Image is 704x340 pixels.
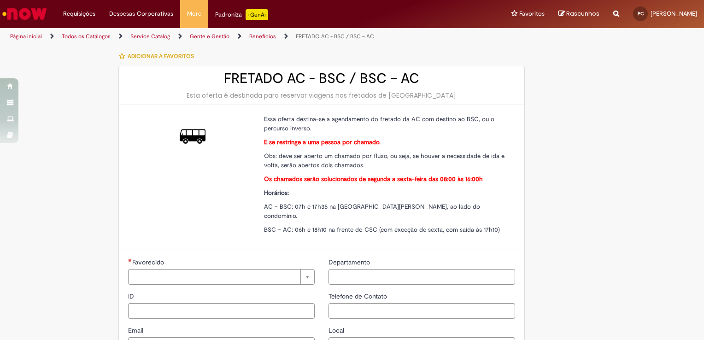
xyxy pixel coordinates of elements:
a: Rascunhos [558,10,599,18]
div: Esta oferta é destinada para reservar viagens nos fretados de [GEOGRAPHIC_DATA] [128,91,515,100]
p: +GenAi [246,9,268,20]
a: Gente e Gestão [190,33,229,40]
a: Benefícios [249,33,276,40]
button: Adicionar a Favoritos [118,47,199,66]
span: Local [329,326,346,334]
span: Adicionar a Favoritos [128,53,194,60]
div: Padroniza [215,9,268,20]
a: Limpar campo Favorecido [128,269,315,285]
span: PC [638,11,644,17]
a: Service Catalog [130,33,170,40]
a: FRETADO AC - BSC / BSC – AC [296,33,374,40]
strong: Horários: [264,189,289,197]
span: Rascunhos [566,9,599,18]
a: Página inicial [10,33,42,40]
input: Telefone de Contato [329,303,515,319]
h2: FRETADO AC - BSC / BSC – AC [128,71,515,86]
span: More [187,9,201,18]
span: ID [128,292,136,300]
span: AC – BSC: 07h e 17h35 na [GEOGRAPHIC_DATA][PERSON_NAME], ao lado do condomínio. [264,203,480,220]
span: Necessários [128,258,132,262]
input: ID [128,303,315,319]
img: FRETADO AC - BSC / BSC – AC [180,123,205,149]
a: Todos os Catálogos [62,33,111,40]
span: Favoritos [519,9,545,18]
span: Telefone de Contato [329,292,389,300]
span: Email [128,326,145,334]
span: Departamento [329,258,372,266]
span: Despesas Corporativas [109,9,173,18]
span: Essa oferta destina-se a agendamento do fretado da AC com destino ao BSC, ou o percurso inverso. [264,115,494,132]
span: Necessários - Favorecido [132,258,166,266]
input: Departamento [329,269,515,285]
img: ServiceNow [1,5,48,23]
strong: E se restringe a uma pessoa por chamado. [264,138,381,146]
span: [PERSON_NAME] [651,10,697,18]
ul: Trilhas de página [7,28,463,45]
span: Obs: deve ser aberto um chamado por fluxo, ou seja, se houver a necessidade de ida e volta, serão... [264,152,505,169]
span: Requisições [63,9,95,18]
strong: Os chamados serão solucionados de segunda a sexta-feira das 08:00 às 16:00h [264,175,483,183]
span: BSC – AC: 06h e 18h10 na frente do CSC (com exceção de sexta, com saída às 17h10) [264,226,500,234]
